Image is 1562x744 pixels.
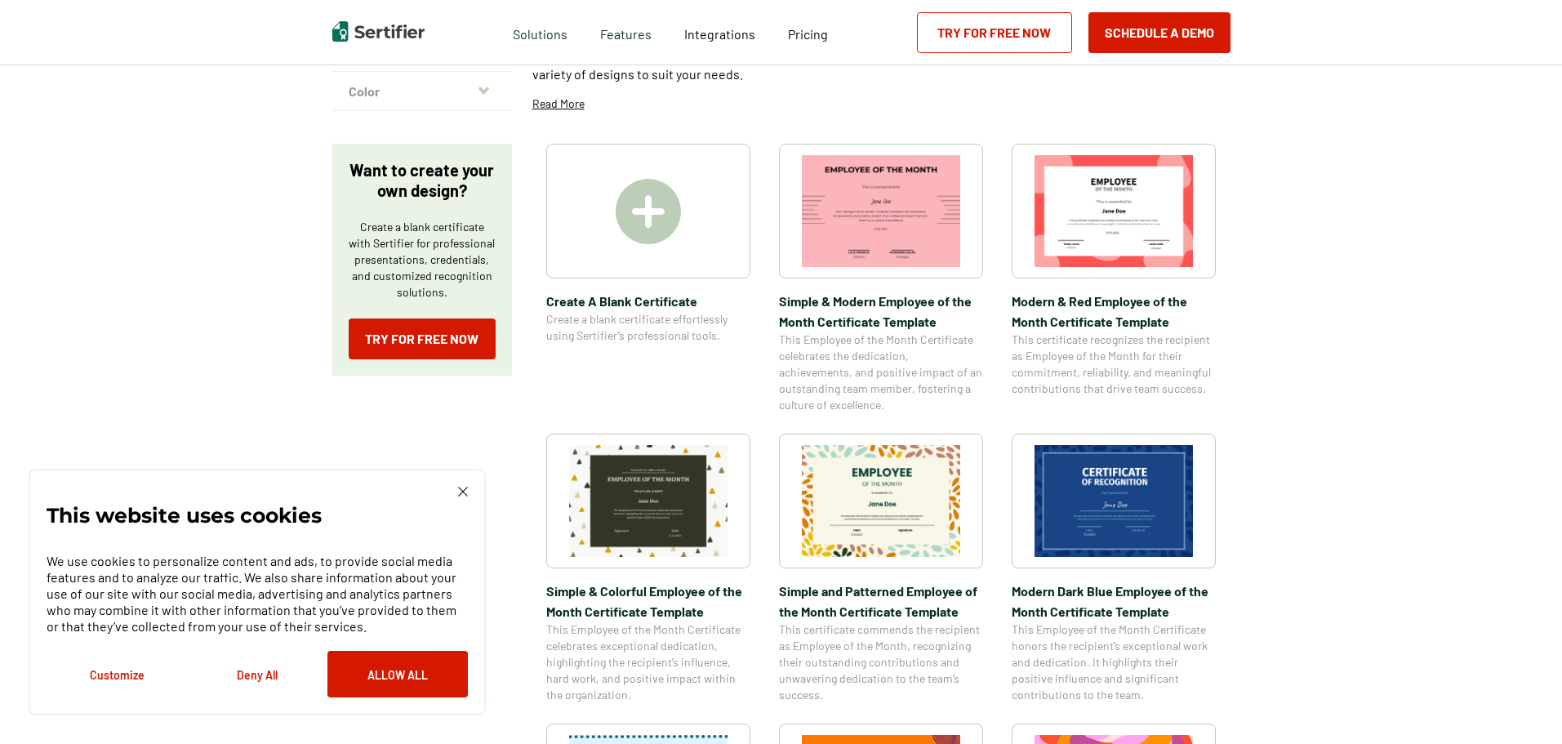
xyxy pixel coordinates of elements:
button: Color [332,72,512,111]
a: Simple & Colorful Employee of the Month Certificate TemplateSimple & Colorful Employee of the Mon... [546,434,750,703]
p: This website uses cookies [47,507,322,523]
a: Integrations [684,22,755,42]
img: Create A Blank Certificate [616,179,681,244]
p: Want to create your own design? [349,160,496,201]
p: Create a blank certificate with Sertifier for professional presentations, credentials, and custom... [349,219,496,301]
span: Modern Dark Blue Employee of the Month Certificate Template [1012,581,1216,621]
img: Simple & Colorful Employee of the Month Certificate Template [569,445,728,557]
a: Modern Dark Blue Employee of the Month Certificate TemplateModern Dark Blue Employee of the Month... [1012,434,1216,703]
span: Pricing [788,26,828,42]
p: We use cookies to personalize content and ads, to provide social media features and to analyze ou... [47,553,468,635]
span: This Employee of the Month Certificate honors the recipient’s exceptional work and dedication. It... [1012,621,1216,703]
a: Try for Free Now [917,12,1072,53]
button: Schedule a Demo [1088,12,1230,53]
span: This certificate commends the recipient as Employee of the Month, recognizing their outstanding c... [779,621,983,703]
span: Integrations [684,26,755,42]
img: Modern & Red Employee of the Month Certificate Template [1035,155,1193,267]
span: Simple and Patterned Employee of the Month Certificate Template [779,581,983,621]
span: Simple & Modern Employee of the Month Certificate Template [779,291,983,332]
span: This certificate recognizes the recipient as Employee of the Month for their commitment, reliabil... [1012,332,1216,397]
img: Modern Dark Blue Employee of the Month Certificate Template [1035,445,1193,557]
a: Try for Free Now [349,319,496,359]
a: Simple & Modern Employee of the Month Certificate TemplateSimple & Modern Employee of the Month C... [779,144,983,413]
span: Create a blank certificate effortlessly using Sertifier’s professional tools. [546,311,750,344]
span: Solutions [513,22,567,42]
button: Allow All [327,651,468,697]
span: Features [600,22,652,42]
button: Deny All [187,651,327,697]
span: This Employee of the Month Certificate celebrates the dedication, achievements, and positive impa... [779,332,983,413]
img: Cookie Popup Close [458,487,468,497]
button: Customize [47,651,187,697]
img: Simple & Modern Employee of the Month Certificate Template [802,155,960,267]
span: Modern & Red Employee of the Month Certificate Template [1012,291,1216,332]
img: Simple and Patterned Employee of the Month Certificate Template [802,445,960,557]
span: Simple & Colorful Employee of the Month Certificate Template [546,581,750,621]
a: Simple and Patterned Employee of the Month Certificate TemplateSimple and Patterned Employee of t... [779,434,983,703]
iframe: Chat Widget [1480,666,1562,744]
span: Create A Blank Certificate [546,291,750,311]
p: Read More [532,96,585,112]
span: This Employee of the Month Certificate celebrates exceptional dedication, highlighting the recipi... [546,621,750,703]
img: Sertifier | Digital Credentialing Platform [332,21,425,42]
a: Modern & Red Employee of the Month Certificate TemplateModern & Red Employee of the Month Certifi... [1012,144,1216,413]
a: Pricing [788,22,828,42]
